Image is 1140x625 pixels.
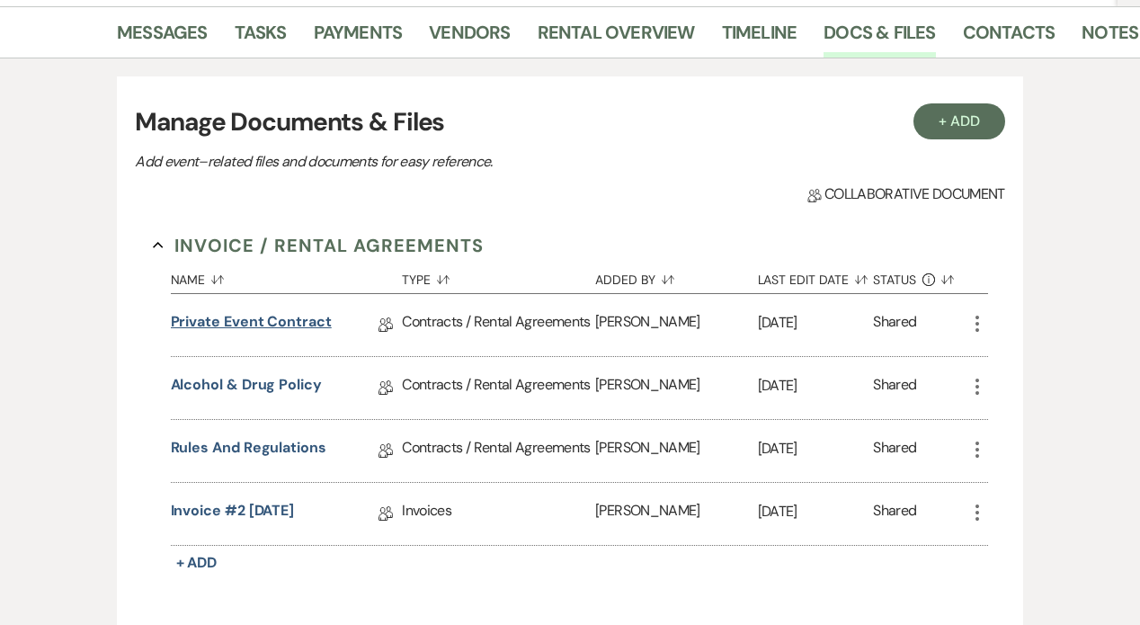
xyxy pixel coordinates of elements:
[402,259,595,293] button: Type
[171,550,223,576] button: + Add
[758,374,874,397] p: [DATE]
[402,357,595,419] div: Contracts / Rental Agreements
[873,311,916,339] div: Shared
[1082,18,1138,58] a: Notes
[824,18,935,58] a: Docs & Files
[171,259,403,293] button: Name
[873,500,916,528] div: Shared
[758,311,874,335] p: [DATE]
[595,357,757,419] div: [PERSON_NAME]
[595,259,757,293] button: Added By
[807,183,1005,205] span: Collaborative document
[595,483,757,545] div: [PERSON_NAME]
[117,18,208,58] a: Messages
[176,553,218,572] span: + Add
[758,437,874,460] p: [DATE]
[538,18,695,58] a: Rental Overview
[135,103,1005,141] h3: Manage Documents & Files
[135,150,764,174] p: Add event–related files and documents for easy reference.
[235,18,287,58] a: Tasks
[153,232,485,259] button: Invoice / Rental Agreements
[402,483,595,545] div: Invoices
[429,18,510,58] a: Vendors
[314,18,403,58] a: Payments
[963,18,1055,58] a: Contacts
[913,103,1005,139] button: + Add
[402,420,595,482] div: Contracts / Rental Agreements
[595,294,757,356] div: [PERSON_NAME]
[171,500,295,528] a: Invoice #2 [DATE]
[758,259,874,293] button: Last Edit Date
[758,500,874,523] p: [DATE]
[873,437,916,465] div: Shared
[873,273,916,286] span: Status
[402,294,595,356] div: Contracts / Rental Agreements
[595,420,757,482] div: [PERSON_NAME]
[171,437,326,465] a: Rules and Regulations
[171,374,322,402] a: Alcohol & Drug Policy
[873,259,966,293] button: Status
[722,18,797,58] a: Timeline
[171,311,332,339] a: Private Event Contract
[873,374,916,402] div: Shared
